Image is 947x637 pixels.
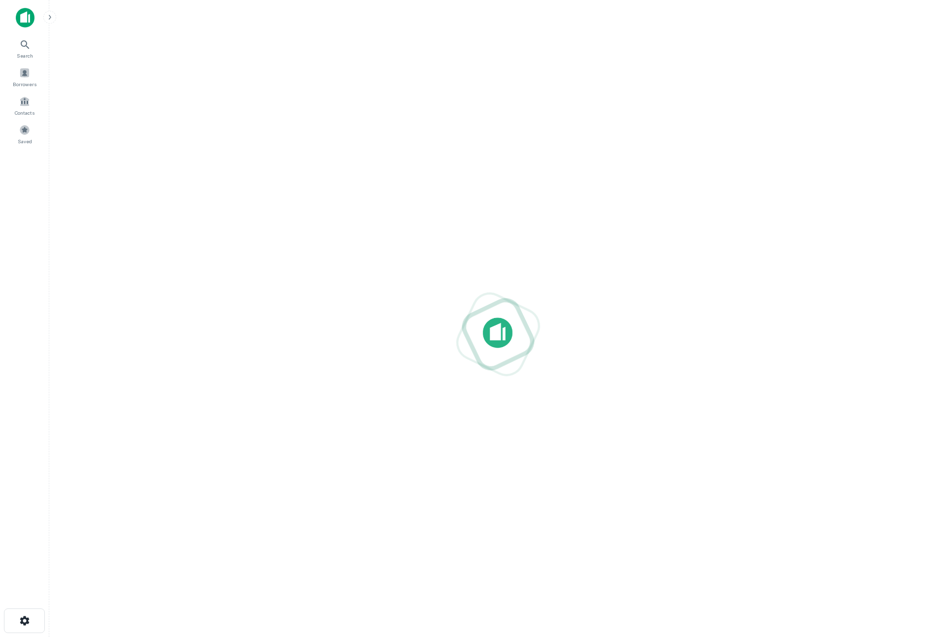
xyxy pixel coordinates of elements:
[3,92,46,119] a: Contacts
[3,35,46,62] a: Search
[18,137,32,145] span: Saved
[3,121,46,147] a: Saved
[16,8,34,28] img: capitalize-icon.png
[13,80,36,88] span: Borrowers
[15,109,34,117] span: Contacts
[3,64,46,90] a: Borrowers
[17,52,33,60] span: Search
[898,558,947,605] iframe: Chat Widget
